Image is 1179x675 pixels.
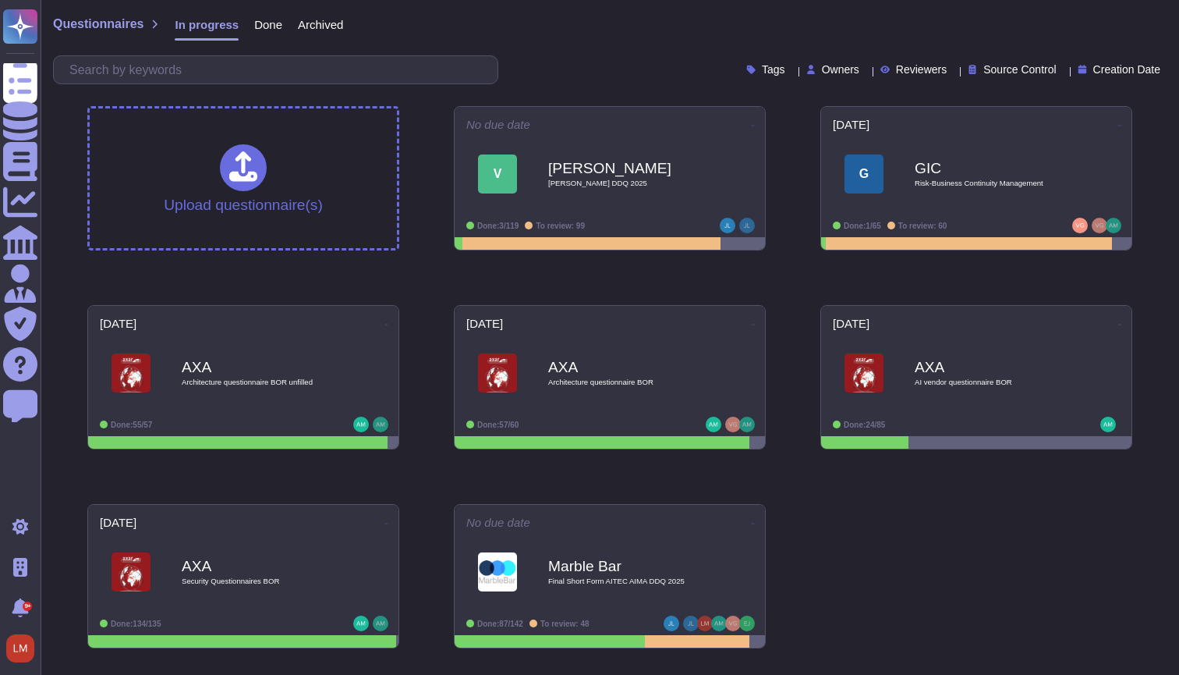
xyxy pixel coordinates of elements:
[182,360,338,375] b: AXA
[833,119,869,130] span: [DATE]
[540,620,589,628] span: To review: 48
[1100,417,1116,432] img: user
[915,161,1071,176] b: GIC
[477,421,519,429] span: Done: 57/60
[1072,218,1088,233] img: user
[844,222,881,230] span: Done: 1/65
[6,634,34,663] img: user
[915,378,1071,386] span: AI vendor questionnaire BOR
[548,179,704,187] span: [PERSON_NAME] DDQ 2025
[536,222,585,230] span: To review: 99
[373,417,388,432] img: user
[844,353,883,393] img: Logo
[822,64,859,75] span: Owners
[112,552,150,592] img: Logo
[683,616,699,631] img: user
[711,616,727,631] img: user
[182,577,338,585] span: Security Questionnaires BOR
[477,620,523,628] span: Done: 87/142
[466,318,503,329] span: [DATE]
[762,64,785,75] span: Tags
[720,218,735,233] img: user
[53,18,143,30] span: Questionnaires
[298,19,343,30] span: Archived
[111,421,152,429] span: Done: 55/57
[844,421,885,429] span: Done: 24/85
[739,218,755,233] img: user
[548,161,704,176] b: [PERSON_NAME]
[739,616,755,631] img: user
[112,353,150,393] img: Logo
[1092,218,1107,233] img: user
[915,360,1071,375] b: AXA
[353,417,369,432] img: user
[983,64,1056,75] span: Source Control
[1093,64,1160,75] span: Creation Date
[182,559,338,574] b: AXA
[111,620,161,628] span: Done: 134/135
[697,616,713,631] img: user
[548,360,704,375] b: AXA
[100,517,136,528] span: [DATE]
[182,378,338,386] span: Architecture questionnaire BOR unfilled
[706,417,721,432] img: user
[100,318,136,329] span: [DATE]
[164,144,323,212] div: Upload questionnaire(s)
[477,222,519,230] span: Done: 3/119
[62,56,497,83] input: Search by keywords
[548,378,704,386] span: Architecture questionnaire BOR
[3,631,45,666] button: user
[478,155,517,194] div: V
[548,577,704,585] span: Final Short Form AITEC AIMA DDQ 2025
[725,417,741,432] img: user
[844,155,883,194] div: G
[725,616,741,631] img: user
[739,417,755,432] img: user
[373,616,388,631] img: user
[664,616,679,631] img: user
[915,179,1071,187] span: Risk-Business Continuity Management
[478,552,517,592] img: Logo
[466,517,530,528] span: No due date
[548,559,704,574] b: Marble Bar
[23,602,32,611] div: 9+
[478,353,517,393] img: Logo
[898,222,947,230] span: To review: 60
[254,19,282,30] span: Done
[353,616,369,631] img: user
[833,318,869,329] span: [DATE]
[466,119,530,130] span: No due date
[896,64,947,75] span: Reviewers
[1106,218,1121,233] img: user
[175,19,239,30] span: In progress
